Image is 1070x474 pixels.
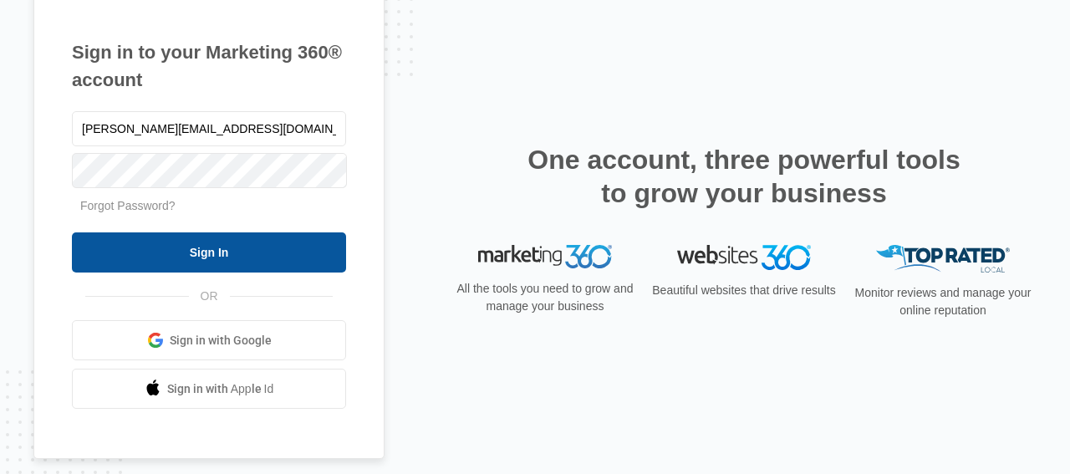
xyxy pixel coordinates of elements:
img: Websites 360 [677,245,811,269]
h1: Sign in to your Marketing 360® account [72,38,346,94]
input: Sign In [72,232,346,273]
p: All the tools you need to grow and manage your business [451,280,639,315]
a: Sign in with Apple Id [72,369,346,409]
h2: One account, three powerful tools to grow your business [522,143,966,210]
img: Top Rated Local [876,245,1010,273]
input: Email [72,111,346,146]
span: Sign in with Apple Id [167,380,274,398]
p: Monitor reviews and manage your online reputation [849,284,1037,319]
a: Sign in with Google [72,320,346,360]
img: Marketing 360 [478,245,612,268]
span: Sign in with Google [170,332,272,349]
p: Beautiful websites that drive results [650,282,838,299]
span: OR [189,288,230,305]
a: Forgot Password? [80,199,176,212]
